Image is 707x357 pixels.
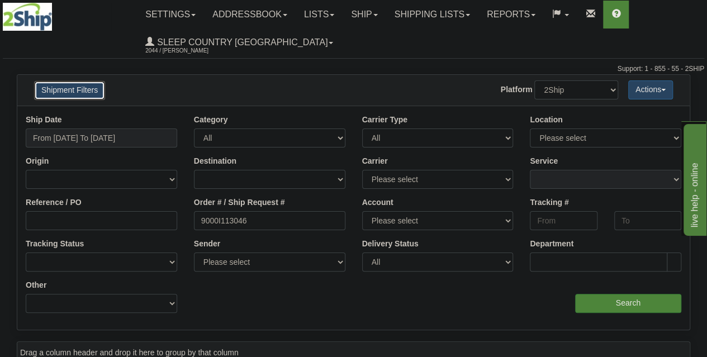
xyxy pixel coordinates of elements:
label: Carrier Type [362,115,407,126]
input: From [530,211,597,230]
a: Settings [137,1,204,28]
label: Platform [501,84,533,96]
label: Tracking Status [26,239,84,250]
label: Department [530,239,573,250]
a: Sleep Country [GEOGRAPHIC_DATA] 2044 / [PERSON_NAME] [137,28,341,56]
label: Category [194,115,228,126]
button: Shipment Filters [34,81,105,100]
label: Tracking # [530,197,568,208]
label: Delivery Status [362,239,419,250]
a: Addressbook [204,1,296,28]
label: Location [530,115,562,126]
label: Ship Date [26,115,62,126]
iframe: chat widget [681,121,706,235]
label: Destination [194,156,236,167]
label: Reference / PO [26,197,82,208]
label: Other [26,280,46,291]
label: Sender [194,239,220,250]
a: Shipping lists [386,1,478,28]
input: Search [575,294,681,313]
div: Support: 1 - 855 - 55 - 2SHIP [3,64,704,74]
label: Service [530,156,558,167]
label: Account [362,197,393,208]
span: Sleep Country [GEOGRAPHIC_DATA] [154,37,328,47]
a: Reports [478,1,544,28]
input: To [614,211,681,230]
a: Lists [296,1,343,28]
div: live help - online [8,7,103,20]
label: Order # / Ship Request # [194,197,285,208]
button: Actions [628,80,673,99]
a: Ship [343,1,386,28]
span: 2044 / [PERSON_NAME] [145,45,229,56]
label: Origin [26,156,49,167]
img: logo2044.jpg [3,3,52,31]
label: Carrier [362,156,388,167]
